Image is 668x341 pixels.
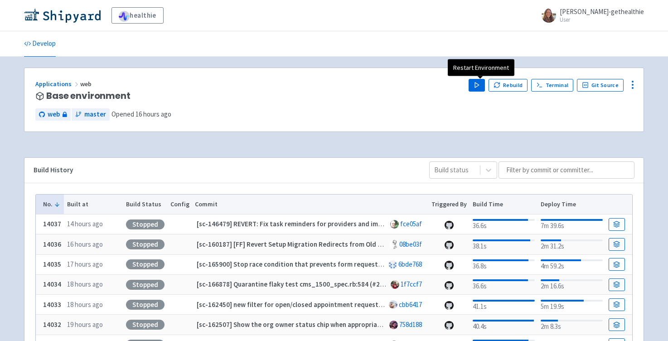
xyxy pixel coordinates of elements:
[537,195,605,214] th: Deploy Time
[536,8,644,23] a: [PERSON_NAME]-gethealthie User
[499,161,634,179] input: Filter by commit or committer...
[43,260,61,268] b: 14035
[398,260,422,268] a: 6bde768
[400,219,422,228] a: fce05af
[469,79,485,92] button: Play
[577,79,624,92] a: Git Source
[67,240,103,248] time: 16 hours ago
[67,320,103,329] time: 19 hours ago
[46,91,131,101] span: Base environment
[489,79,528,92] button: Rebuild
[401,280,422,288] a: 1f7ccf7
[531,79,573,92] a: Terminal
[48,109,60,120] span: web
[126,239,165,249] div: Stopped
[609,298,625,311] a: Build Details
[34,165,415,175] div: Build History
[126,259,165,269] div: Stopped
[609,258,625,271] a: Build Details
[126,300,165,310] div: Stopped
[399,300,422,309] a: cbb6417
[541,217,603,231] div: 7m 39.6s
[197,219,495,228] strong: [sc-146479] REVERT: Fix task reminders for providers and improve task reminder handling (#22212)
[35,108,71,121] a: web
[429,195,470,214] th: Triggered By
[560,7,644,16] span: [PERSON_NAME]-gethealthie
[541,238,603,252] div: 2m 31.2s
[43,219,61,228] b: 14037
[67,300,103,309] time: 18 hours ago
[609,278,625,291] a: Build Details
[197,320,509,329] strong: [sc-162507] Show the org owner status chip when appropriate on the org member profile page (#21986)
[111,7,164,24] a: healthie
[167,195,192,214] th: Config
[24,31,56,57] a: Develop
[541,298,603,312] div: 5m 19.9s
[473,318,535,332] div: 40.4s
[609,218,625,231] a: Build Details
[67,219,103,228] time: 14 hours ago
[473,298,535,312] div: 41.1s
[126,280,165,290] div: Stopped
[72,108,110,121] a: master
[197,280,397,288] strong: [sc-166878] Quarantine flaky test cms_1500_spec.rb:584 (#22204)
[136,110,171,118] time: 16 hours ago
[84,109,106,120] span: master
[609,318,625,331] a: Build Details
[67,260,103,268] time: 17 hours ago
[541,258,603,272] div: 4m 59.2s
[43,200,61,209] button: No.
[80,80,93,88] span: web
[473,217,535,231] div: 36.6s
[67,280,103,288] time: 18 hours ago
[473,258,535,272] div: 36.8s
[473,278,535,292] div: 36.6s
[192,195,429,214] th: Commit
[197,240,459,248] strong: [sc-160187] [FF] Revert Setup Migration Redirects from Old CMS1500s Routes (#22210)
[126,320,165,330] div: Stopped
[399,240,422,248] a: 08be03f
[541,318,603,332] div: 2m 8.3s
[473,238,535,252] div: 38.1s
[24,8,101,23] img: Shipyard logo
[111,110,171,118] span: Opened
[35,80,80,88] a: Applications
[399,320,422,329] a: 758d188
[197,300,410,309] strong: [sc-162450] new filter for open/closed appointment requests (#22032)
[43,240,61,248] b: 14036
[470,195,537,214] th: Build Time
[541,278,603,292] div: 2m 16.6s
[609,238,625,251] a: Build Details
[123,195,167,214] th: Build Status
[43,300,61,309] b: 14033
[560,17,644,23] small: User
[197,260,451,268] strong: [sc-165900] Stop race condition that prevents form requests from sending (#22117)
[64,195,123,214] th: Built at
[126,219,165,229] div: Stopped
[43,320,61,329] b: 14032
[43,280,61,288] b: 14034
